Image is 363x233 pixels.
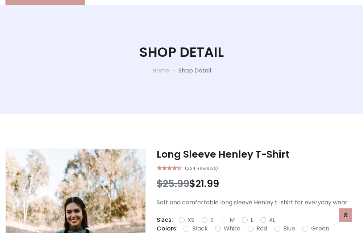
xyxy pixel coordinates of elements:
p: - [169,66,178,75]
label: XL [269,216,275,224]
a: Home [152,66,169,75]
small: (324 Reviews) [185,163,218,172]
p: Shop Detail [178,66,211,75]
h3: $ [157,178,358,190]
label: Blue [283,224,295,233]
span: 21.99 [195,177,219,190]
label: XS [187,216,194,224]
label: M [230,216,235,224]
p: Colors: [157,224,178,233]
span: $25.99 [157,177,189,190]
label: Green [311,224,329,233]
label: Red [256,224,267,233]
p: Sizes: [157,216,173,224]
label: White [224,224,240,233]
label: Black [192,224,208,233]
label: S [210,216,214,224]
label: L [251,216,253,224]
p: Soft and comfortable long sleeve Henley t-shirt for everyday wear. [157,198,358,207]
h1: Shop Detail [139,44,224,60]
h3: Long Sleeve Henley T-Shirt [157,149,358,160]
